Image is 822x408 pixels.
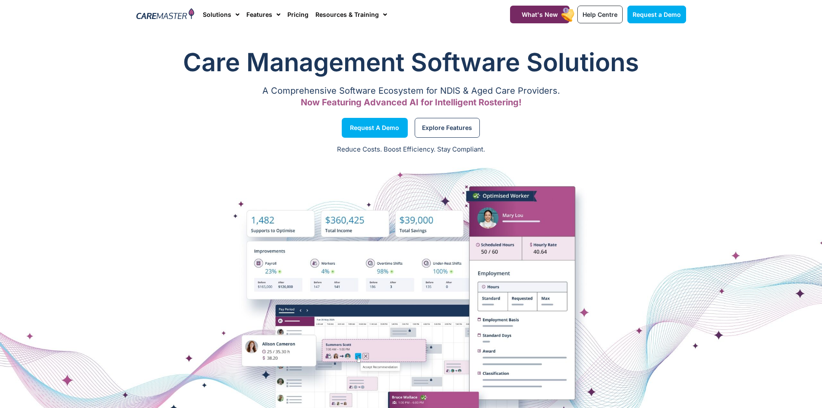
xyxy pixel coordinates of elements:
img: CareMaster Logo [136,8,195,21]
span: Help Centre [583,11,617,18]
p: Reduce Costs. Boost Efficiency. Stay Compliant. [5,145,817,155]
span: Request a Demo [633,11,681,18]
a: What's New [510,6,570,23]
h1: Care Management Software Solutions [136,45,686,79]
span: Request a Demo [350,126,399,130]
p: A Comprehensive Software Ecosystem for NDIS & Aged Care Providers. [136,88,686,94]
span: Explore Features [422,126,472,130]
span: Now Featuring Advanced AI for Intelligent Rostering! [301,97,522,108]
span: What's New [522,11,558,18]
a: Request a Demo [342,118,408,138]
a: Request a Demo [627,6,686,23]
a: Help Centre [577,6,623,23]
a: Explore Features [415,118,480,138]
